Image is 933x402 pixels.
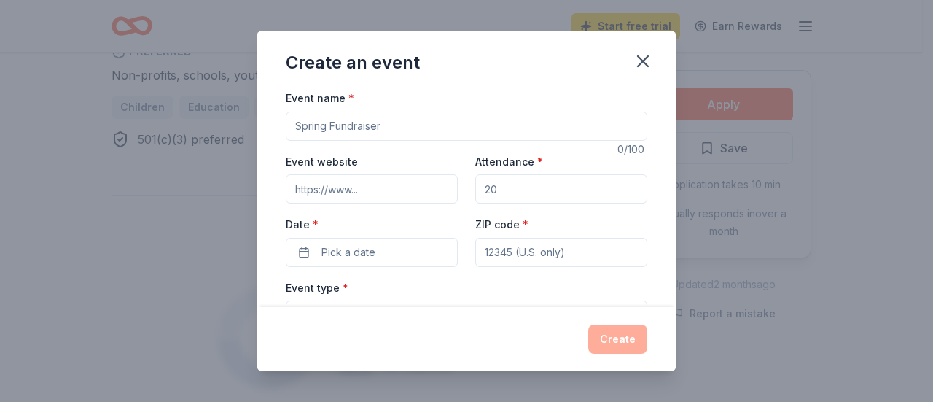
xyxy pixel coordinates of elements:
[286,281,348,295] label: Event type
[286,91,354,106] label: Event name
[286,174,458,204] input: https://www...
[475,155,543,169] label: Attendance
[286,238,458,267] button: Pick a date
[321,244,375,261] span: Pick a date
[475,238,647,267] input: 12345 (U.S. only)
[286,112,647,141] input: Spring Fundraiser
[286,217,458,232] label: Date
[286,155,358,169] label: Event website
[617,141,647,158] div: 0 /100
[475,217,528,232] label: ZIP code
[286,301,647,331] button: Select
[475,174,647,204] input: 20
[286,51,420,74] div: Create an event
